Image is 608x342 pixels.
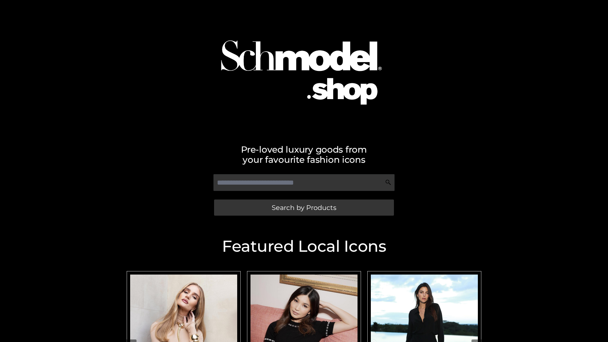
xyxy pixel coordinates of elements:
h2: Featured Local Icons​ [123,238,484,254]
img: Search Icon [385,179,391,186]
a: Search by Products [214,199,394,216]
span: Search by Products [272,204,336,211]
h2: Pre-loved luxury goods from your favourite fashion icons [123,144,484,165]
